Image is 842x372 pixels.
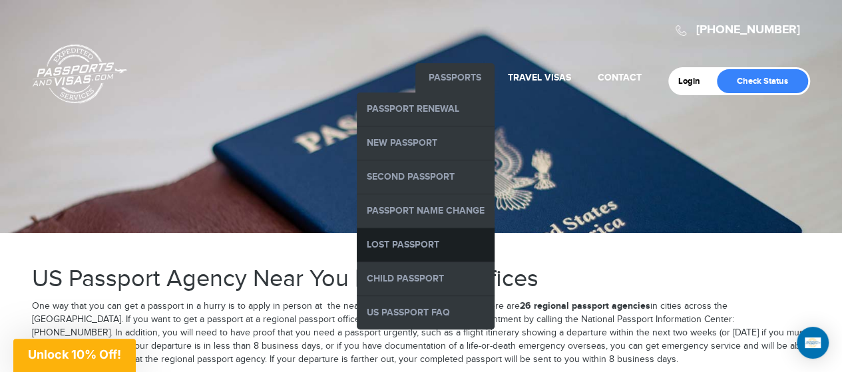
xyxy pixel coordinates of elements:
[32,299,811,367] p: One way that you can get a passport in a hurry is to apply in person at the nearest regional pass...
[357,296,495,329] a: US Passport FAQ
[508,72,571,83] a: Travel Visas
[520,300,650,311] strong: 26 regional passport agencies
[357,262,495,295] a: Child Passport
[32,327,110,338] gu-sc-dial: Click to Connect 8774872778
[357,194,495,228] a: Passport Name Change
[357,228,495,262] a: Lost Passport
[696,23,800,37] a: [PHONE_NUMBER]
[32,266,811,293] h1: US Passport Agency Near You | Passport Offices
[598,72,642,83] a: Contact
[357,93,495,126] a: Passport Renewal
[678,76,710,87] a: Login
[429,72,481,83] a: Passports
[717,69,808,93] a: Check Status
[32,301,807,365] gu-sc: in cities across the [GEOGRAPHIC_DATA]. If you want to get a passport at a regional passport offi...
[33,44,127,104] a: Passports & [DOMAIN_NAME]
[357,160,495,194] a: Second Passport
[28,347,121,361] span: Unlock 10% Off!
[797,327,829,359] div: Open Intercom Messenger
[13,339,136,372] div: Unlock 10% Off!
[357,126,495,160] a: New Passport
